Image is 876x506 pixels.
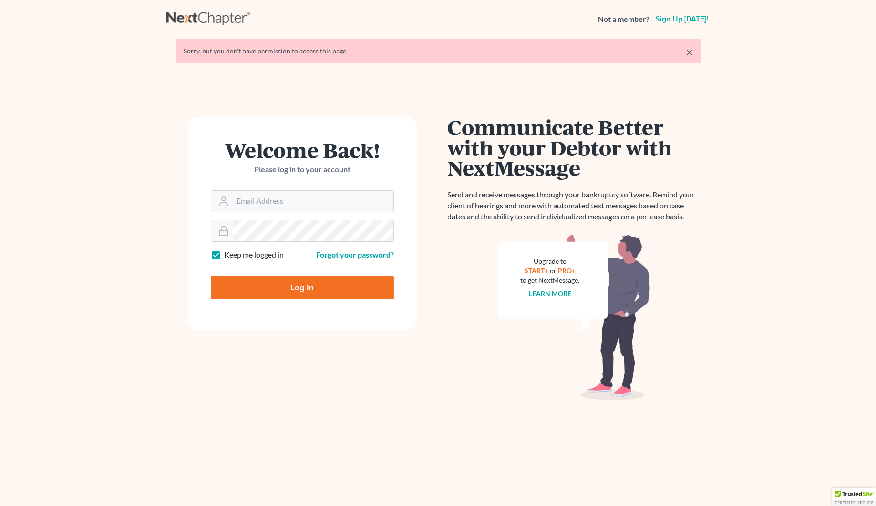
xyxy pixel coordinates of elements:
[211,276,394,299] input: Log In
[550,267,557,275] span: or
[686,46,693,58] a: ×
[224,249,284,260] label: Keep me logged in
[211,140,394,160] h1: Welcome Back!
[184,46,693,56] div: Sorry, but you don't have permission to access this page
[448,117,701,178] h1: Communicate Better with your Debtor with NextMessage
[558,267,576,275] a: PRO+
[521,276,580,285] div: to get NextMessage.
[598,14,649,25] strong: Not a member?
[233,191,393,212] input: Email Address
[521,257,580,266] div: Upgrade to
[832,488,876,506] div: TrustedSite Certified
[525,267,548,275] a: START+
[498,234,650,401] img: nextmessage_bg-59042aed3d76b12b5cd301f8e5b87938c9018125f34e5fa2b7a6b67550977c72.svg
[653,15,710,23] a: Sign up [DATE]!
[316,250,394,259] a: Forgot your password?
[211,164,394,175] p: Please log in to your account
[448,189,701,222] p: Send and receive messages through your bankruptcy software. Remind your client of hearings and mo...
[529,289,571,298] a: Learn more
